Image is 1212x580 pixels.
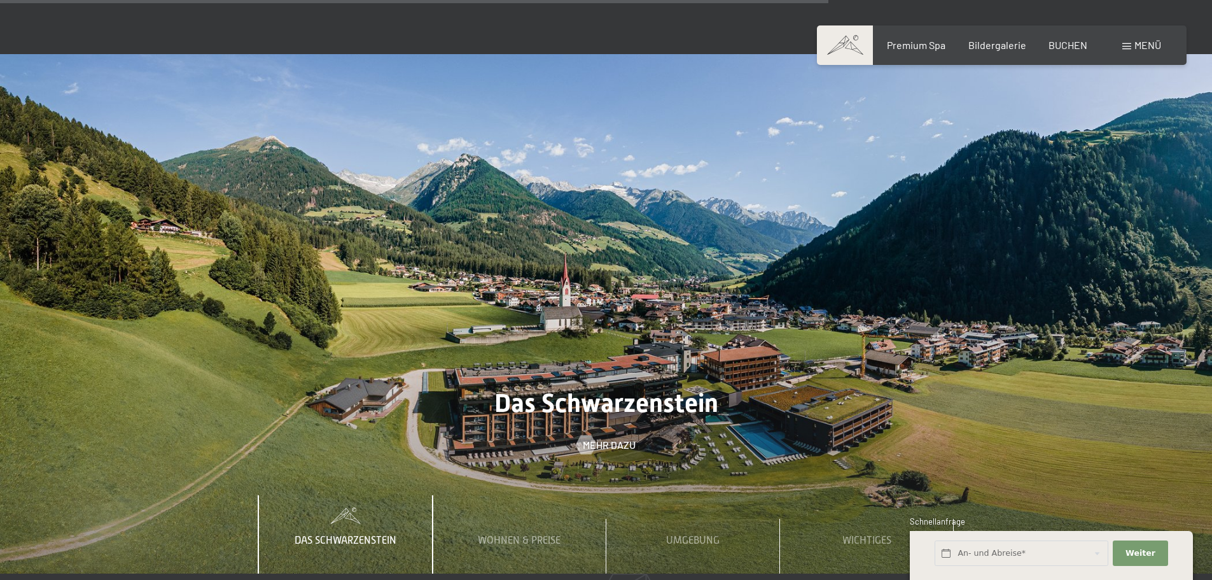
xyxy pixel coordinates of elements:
span: Wohnen & Preise [478,535,561,546]
span: Wichtiges [842,535,891,546]
span: Das Schwarzenstein [295,535,396,546]
span: Das Schwarzenstein [494,388,718,418]
span: Schnellanfrage [910,516,965,527]
a: Premium Spa [887,39,945,51]
a: Mehr dazu [576,438,636,452]
a: BUCHEN [1048,39,1087,51]
span: Mehr dazu [583,438,636,452]
button: Weiter [1113,541,1167,567]
a: Bildergalerie [968,39,1026,51]
span: Umgebung [666,535,720,546]
span: Menü [1134,39,1161,51]
span: Weiter [1125,548,1155,559]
